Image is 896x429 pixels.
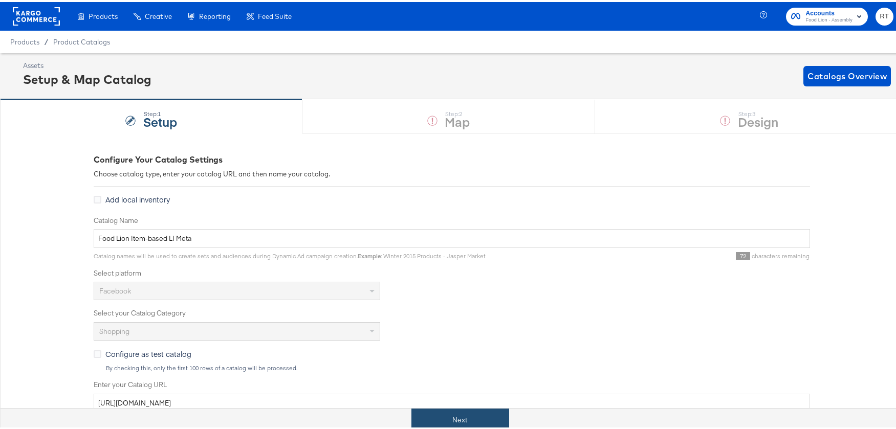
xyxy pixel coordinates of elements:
div: Setup & Map Catalog [23,69,151,86]
label: Select platform [94,266,810,276]
span: Feed Suite [258,10,292,18]
span: Shopping [99,325,129,334]
span: Food Lion - Assembly [805,14,853,22]
button: RT [876,6,893,24]
div: characters remaining [486,250,810,258]
div: By checking this, only the first 100 rows of a catalog will be processed. [105,363,810,370]
strong: Example [358,250,381,258]
input: Enter Catalog URL, e.g. http://www.example.com/products.xml [94,392,810,411]
span: Facebook [99,284,131,293]
span: Catalogs Overview [807,67,887,81]
span: Accounts [805,6,853,17]
div: Choose catalog type, enter your catalog URL and then name your catalog. [94,167,810,177]
strong: Setup [143,111,177,128]
span: Add local inventory [105,192,170,202]
div: Configure Your Catalog Settings [94,152,810,164]
input: Name your catalog e.g. My Dynamic Product Catalog [94,227,810,246]
div: Step: 1 [143,108,177,116]
span: Products [89,10,118,18]
span: Creative [145,10,172,18]
label: Enter your Catalog URL [94,378,810,388]
button: AccountsFood Lion - Assembly [786,6,868,24]
label: Select your Catalog Category [94,306,810,316]
button: Catalogs Overview [803,64,891,84]
span: Reporting [199,10,231,18]
span: RT [880,9,889,20]
span: Configure as test catalog [105,347,191,357]
div: Assets [23,59,151,69]
label: Catalog Name [94,214,810,223]
span: 72 [736,250,750,258]
span: / [39,36,53,44]
span: Catalog names will be used to create sets and audiences during Dynamic Ad campaign creation. : Wi... [94,250,486,258]
span: Products [10,36,39,44]
a: Product Catalogs [53,36,110,44]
